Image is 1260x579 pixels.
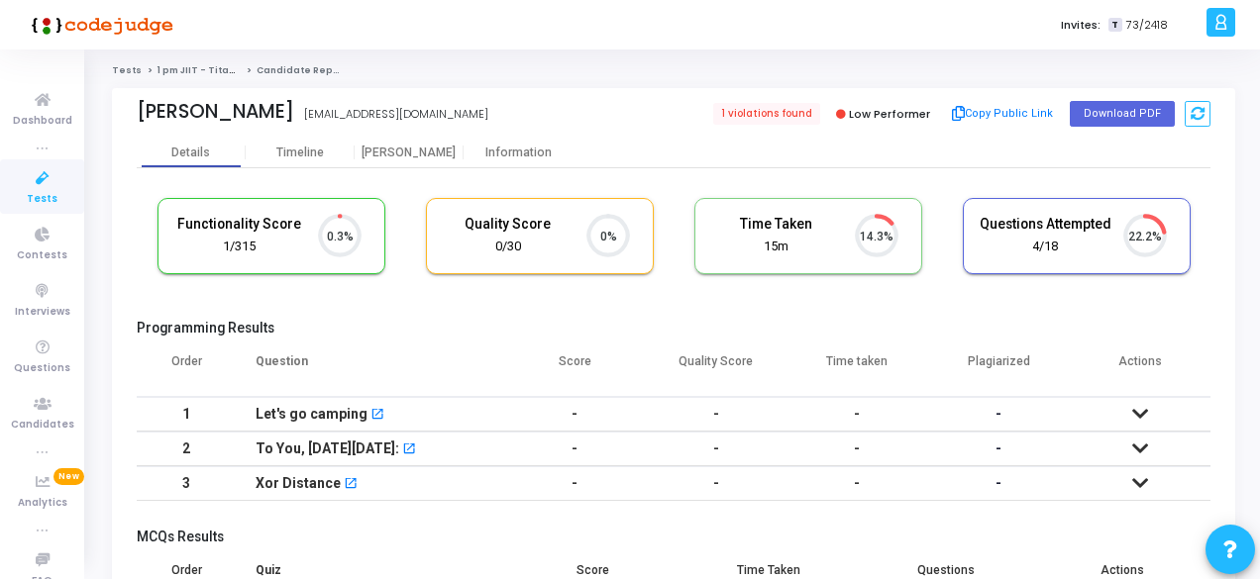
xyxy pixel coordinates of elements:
[236,341,504,397] th: Question
[112,64,1235,77] nav: breadcrumb
[646,466,787,501] td: -
[979,216,1111,233] h5: Questions Attempted
[464,145,573,160] div: Information
[171,145,210,160] div: Details
[996,440,1001,456] span: -
[646,341,787,397] th: Quality Score
[14,360,70,377] span: Questions
[928,341,1070,397] th: Plagiarized
[256,467,341,500] div: Xor Distance
[15,304,70,321] span: Interviews
[173,238,306,256] div: 1/315
[504,397,646,432] td: -
[787,466,928,501] td: -
[112,64,142,76] a: Tests
[137,320,1210,337] h5: Programming Results
[256,433,399,465] div: To You, [DATE][DATE]:
[1126,17,1168,34] span: 73/2418
[276,145,324,160] div: Timeline
[17,247,67,264] span: Contests
[402,443,416,457] mat-icon: open_in_new
[304,106,488,123] div: [EMAIL_ADDRESS][DOMAIN_NAME]
[137,341,236,397] th: Order
[713,103,820,125] span: 1 violations found
[1069,341,1210,397] th: Actions
[979,238,1111,256] div: 4/18
[504,466,646,501] td: -
[946,99,1060,129] button: Copy Public Link
[257,64,348,76] span: Candidate Report
[18,495,67,512] span: Analytics
[11,417,74,434] span: Candidates
[710,216,843,233] h5: Time Taken
[504,432,646,466] td: -
[996,475,1001,491] span: -
[787,397,928,432] td: -
[1070,101,1175,127] button: Download PDF
[787,432,928,466] td: -
[53,468,84,485] span: New
[646,432,787,466] td: -
[1061,17,1101,34] label: Invites:
[25,5,173,45] img: logo
[1108,18,1121,33] span: T
[996,406,1001,422] span: -
[13,113,72,130] span: Dashboard
[157,64,356,76] a: 1 pm JIIT - Titan Engineering Intern 2026
[256,398,367,431] div: Let's go camping
[787,341,928,397] th: Time taken
[442,216,575,233] h5: Quality Score
[355,145,464,160] div: [PERSON_NAME]
[137,397,236,432] td: 1
[504,341,646,397] th: Score
[173,216,306,233] h5: Functionality Score
[137,432,236,466] td: 2
[370,409,384,423] mat-icon: open_in_new
[137,466,236,501] td: 3
[849,106,930,122] span: Low Performer
[27,191,57,208] span: Tests
[710,238,843,256] div: 15m
[137,100,294,123] div: [PERSON_NAME]
[646,397,787,432] td: -
[442,238,575,256] div: 0/30
[137,529,1210,545] h5: MCQs Results
[344,478,358,492] mat-icon: open_in_new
